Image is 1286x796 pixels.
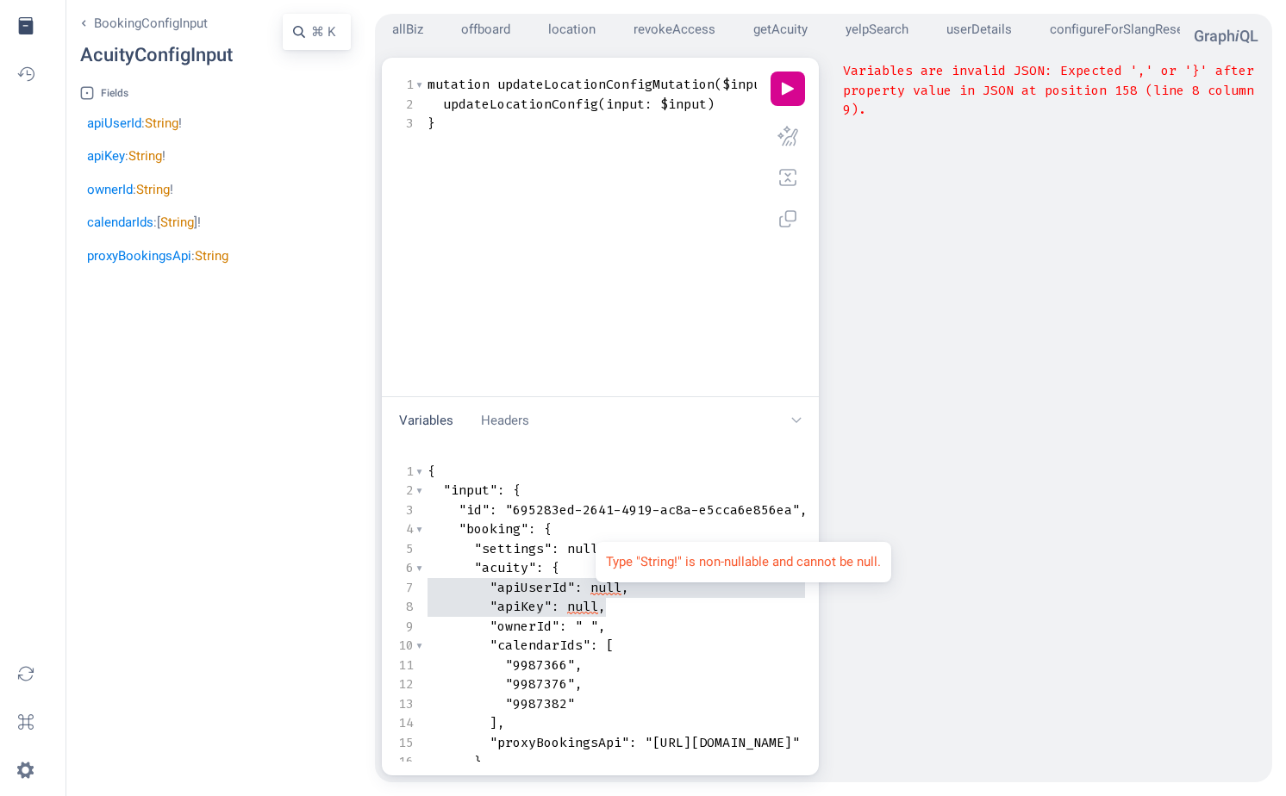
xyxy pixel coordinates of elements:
[606,96,645,113] span: input
[575,618,598,635] span: " "
[606,552,881,572] div: Type "String!" is non-nullable and cannot be null.
[428,463,435,480] span: {
[443,482,497,499] span: "input"
[87,148,125,164] a: apiKey
[913,82,952,99] span: value
[627,16,715,43] button: revokeAccess
[1114,82,1138,99] span: 158
[128,148,162,164] a: String
[160,215,194,230] a: String
[474,540,552,557] span: "settings"
[396,636,414,656] div: 10
[1194,27,1258,45] a: GraphiQL
[87,182,133,197] a: ownerId
[575,579,583,596] span: :
[396,114,414,134] div: 3
[396,519,414,539] div: 4
[396,75,414,95] div: 1
[7,55,45,93] button: Show History
[839,16,908,43] button: yelpSearch
[771,119,805,153] button: Prettify query (Shift-Ctrl-P)
[843,82,905,99] span: property
[490,598,552,615] span: "apiKey"
[87,180,351,200] div: : !
[396,617,414,637] div: 9
[454,16,510,43] button: offboard
[490,501,497,519] span: :
[7,751,45,789] button: Open settings dialog
[598,540,606,557] span: ,
[396,656,414,675] div: 11
[490,637,590,654] span: "calendarIds"
[80,40,233,69] div: AcuityConfigInput
[771,202,805,236] button: Copy query (Shift-Ctrl-C)
[771,72,805,106] button: Execute query (Ctrl-Enter)
[375,6,1180,53] ul: Select active operation
[396,501,414,520] div: 3
[505,656,575,674] span: "9987366"
[497,76,715,93] span: updateLocationConfigMutation
[552,598,559,615] span: :
[567,598,598,615] span: null
[396,675,414,694] div: 12
[598,618,606,635] span: ,
[80,86,351,100] div: Fields
[375,58,1272,782] div: updateLocationConfigMutation
[87,246,351,266] div: :
[396,694,414,714] div: 13
[490,579,575,596] span: "apiUserId"
[396,462,414,482] div: 1
[921,62,944,79] span: are
[715,76,722,93] span: (
[1208,82,1254,99] span: column
[1021,82,1037,99] span: at
[843,62,913,79] span: Variables
[80,14,233,34] a: Go back to BookingConfigInput
[87,115,141,131] a: apiUserId
[1060,62,1122,79] span: Expected
[80,14,351,265] section: Documentation Explorer
[389,404,464,438] button: Variables
[552,540,559,557] span: :
[309,21,340,43] input: ⌘ K
[707,96,715,113] span: )
[195,248,228,264] a: String
[590,579,621,596] span: null
[843,101,866,118] span: 9).
[645,734,800,751] span: "[URL][DOMAIN_NAME]"
[396,713,414,733] div: 14
[940,16,1012,43] button: userDetails
[428,115,435,132] span: }
[497,482,505,499] span: :
[490,734,629,751] span: "proxyBookingsApi"
[505,695,575,712] span: "9987382"
[1235,27,1239,45] em: i
[746,16,808,43] button: getAcuity
[7,655,45,693] button: Re-fetch GraphQL schema
[396,481,414,501] div: 2
[621,579,629,596] span: ,
[1161,62,1177,79] span: or
[396,95,414,115] div: 2
[606,637,614,654] span: [
[559,618,567,635] span: :
[443,96,598,113] span: updateLocationConfig
[471,404,540,438] button: Headers
[567,540,598,557] span: null
[598,598,606,615] span: ,
[474,559,536,576] span: "acuity"
[1014,62,1052,79] span: JSON:
[396,752,414,772] div: 16
[771,160,805,195] button: Merge fragments into query (Shift-Ctrl-M)
[552,559,559,576] span: {
[87,213,351,233] div: : [ ] !
[598,96,606,113] span: (
[396,733,414,753] div: 15
[396,558,414,578] div: 6
[629,734,637,751] span: :
[722,76,769,93] span: $input
[1043,16,1230,43] button: configureForSlangReservations
[136,182,170,197] a: String
[474,753,490,770] span: },
[959,82,975,99] span: in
